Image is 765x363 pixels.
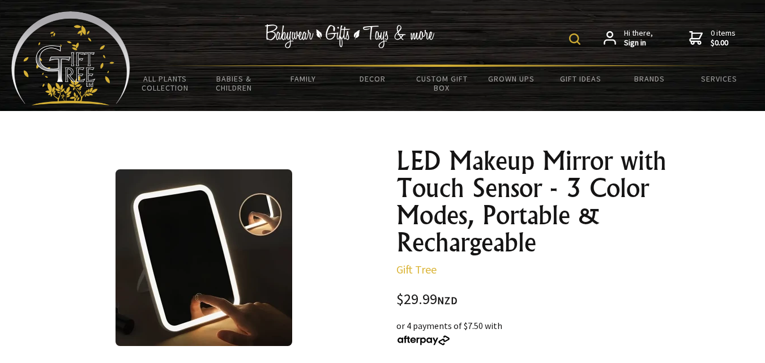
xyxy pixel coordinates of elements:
img: Babyware - Gifts - Toys and more... [11,11,130,105]
img: Babywear - Gifts - Toys & more [265,24,435,48]
span: 0 items [711,28,736,48]
a: 0 items$0.00 [689,28,736,48]
a: Grown Ups [477,67,546,91]
a: Babies & Children [199,67,268,100]
span: Hi there, [624,28,653,48]
span: NZD [437,294,458,307]
img: product search [569,33,580,45]
div: $29.99 [396,292,727,308]
a: Services [685,67,754,91]
a: Hi there,Sign in [604,28,653,48]
div: or 4 payments of $7.50 with [396,319,727,346]
a: Brands [615,67,684,91]
a: All Plants Collection [130,67,199,100]
a: Gift Ideas [546,67,615,91]
strong: $0.00 [711,38,736,48]
a: Gift Tree [396,262,437,276]
a: Custom Gift Box [407,67,476,100]
a: Family [269,67,338,91]
h1: LED Makeup Mirror with Touch Sensor - 3 Color Modes, Portable & Rechargeable [396,147,727,256]
a: Decor [338,67,407,91]
img: LED Makeup Mirror with Touch Sensor - 3 Color Modes, Portable & Rechargeable [116,169,292,346]
strong: Sign in [624,38,653,48]
img: Afterpay [396,335,451,345]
